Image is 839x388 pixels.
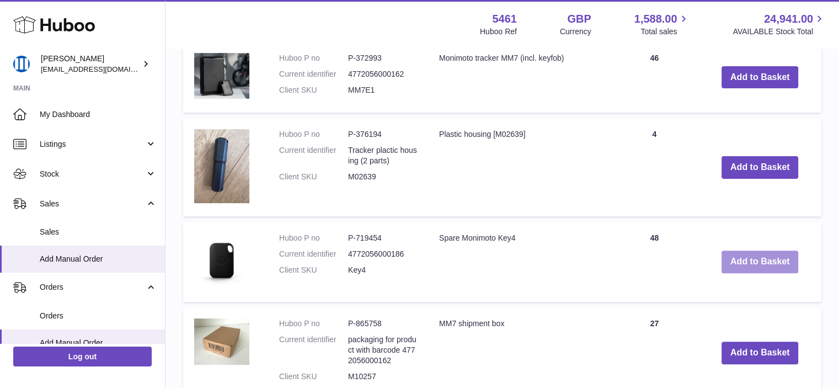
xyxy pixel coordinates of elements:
button: Add to Basket [722,342,799,364]
span: Orders [40,311,157,321]
div: Currency [560,26,591,37]
dd: P-865758 [348,318,417,329]
dt: Client SKU [279,172,348,182]
img: Plastic housing [M02639] [194,129,249,203]
dd: packaging for product with barcode 4772056000162 [348,334,417,366]
span: My Dashboard [40,109,157,120]
a: Log out [13,347,152,366]
dd: P-719454 [348,233,417,243]
button: Add to Basket [722,156,799,179]
dt: Client SKU [279,265,348,275]
dt: Client SKU [279,371,348,382]
td: 4 [610,118,698,216]
img: Monimoto tracker MM7 (incl. keyfob) [194,53,249,99]
td: Plastic housing [M02639] [428,118,610,216]
dt: Huboo P no [279,233,348,243]
td: Spare Monimoto Key4 [428,222,610,302]
strong: 5461 [492,12,517,26]
a: 1,588.00 Total sales [634,12,690,37]
button: Add to Basket [722,251,799,273]
dd: MM7E1 [348,85,417,95]
dt: Huboo P no [279,53,348,63]
img: MM7 shipment box [194,318,249,364]
dt: Current identifier [279,69,348,79]
a: 24,941.00 AVAILABLE Stock Total [733,12,826,37]
span: Add Manual Order [40,254,157,264]
img: oksana@monimoto.com [13,56,30,72]
span: Sales [40,227,157,237]
dt: Huboo P no [279,129,348,140]
td: 46 [610,42,698,113]
button: Add to Basket [722,66,799,89]
span: Sales [40,199,145,209]
span: AVAILABLE Stock Total [733,26,826,37]
td: 48 [610,222,698,302]
dt: Huboo P no [279,318,348,329]
td: Monimoto tracker MM7 (incl. keyfob) [428,42,610,113]
div: [PERSON_NAME] [41,54,140,75]
dd: Tracker plactic housing (2 parts) [348,145,417,166]
dd: Key4 [348,265,417,275]
span: Orders [40,282,145,293]
dd: M02639 [348,172,417,182]
dd: M10257 [348,371,417,382]
dd: P-376194 [348,129,417,140]
span: 24,941.00 [764,12,813,26]
span: [EMAIL_ADDRESS][DOMAIN_NAME] [41,65,162,73]
span: 1,588.00 [634,12,677,26]
dd: 4772056000162 [348,69,417,79]
span: Listings [40,139,145,150]
img: Spare Monimoto Key4 [194,233,249,288]
dt: Current identifier [279,145,348,166]
div: Huboo Ref [480,26,517,37]
dd: P-372993 [348,53,417,63]
span: Total sales [640,26,690,37]
dt: Current identifier [279,249,348,259]
dd: 4772056000186 [348,249,417,259]
span: Stock [40,169,145,179]
span: Add Manual Order [40,338,157,348]
dt: Client SKU [279,85,348,95]
dt: Current identifier [279,334,348,366]
strong: GBP [567,12,591,26]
